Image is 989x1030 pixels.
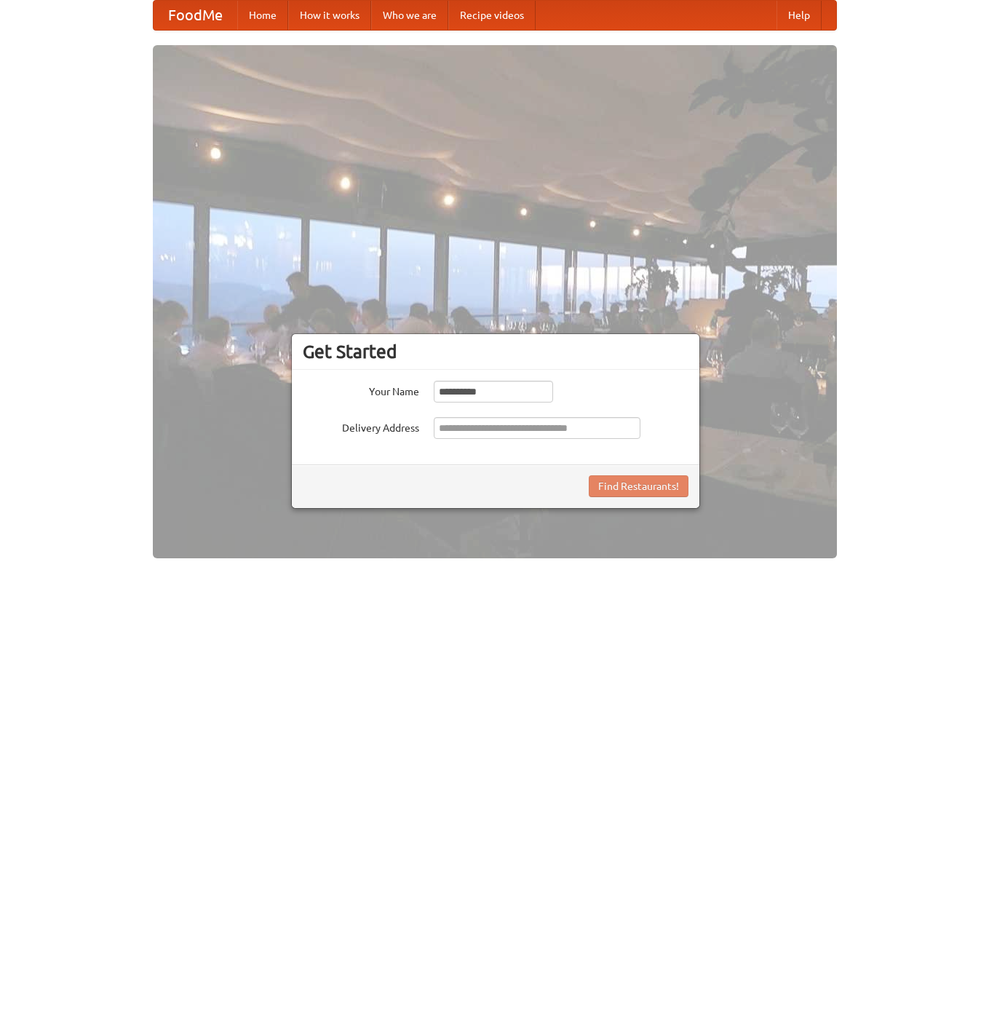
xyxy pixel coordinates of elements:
[303,417,419,435] label: Delivery Address
[589,475,688,497] button: Find Restaurants!
[371,1,448,30] a: Who we are
[303,381,419,399] label: Your Name
[776,1,822,30] a: Help
[237,1,288,30] a: Home
[154,1,237,30] a: FoodMe
[448,1,536,30] a: Recipe videos
[303,341,688,363] h3: Get Started
[288,1,371,30] a: How it works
